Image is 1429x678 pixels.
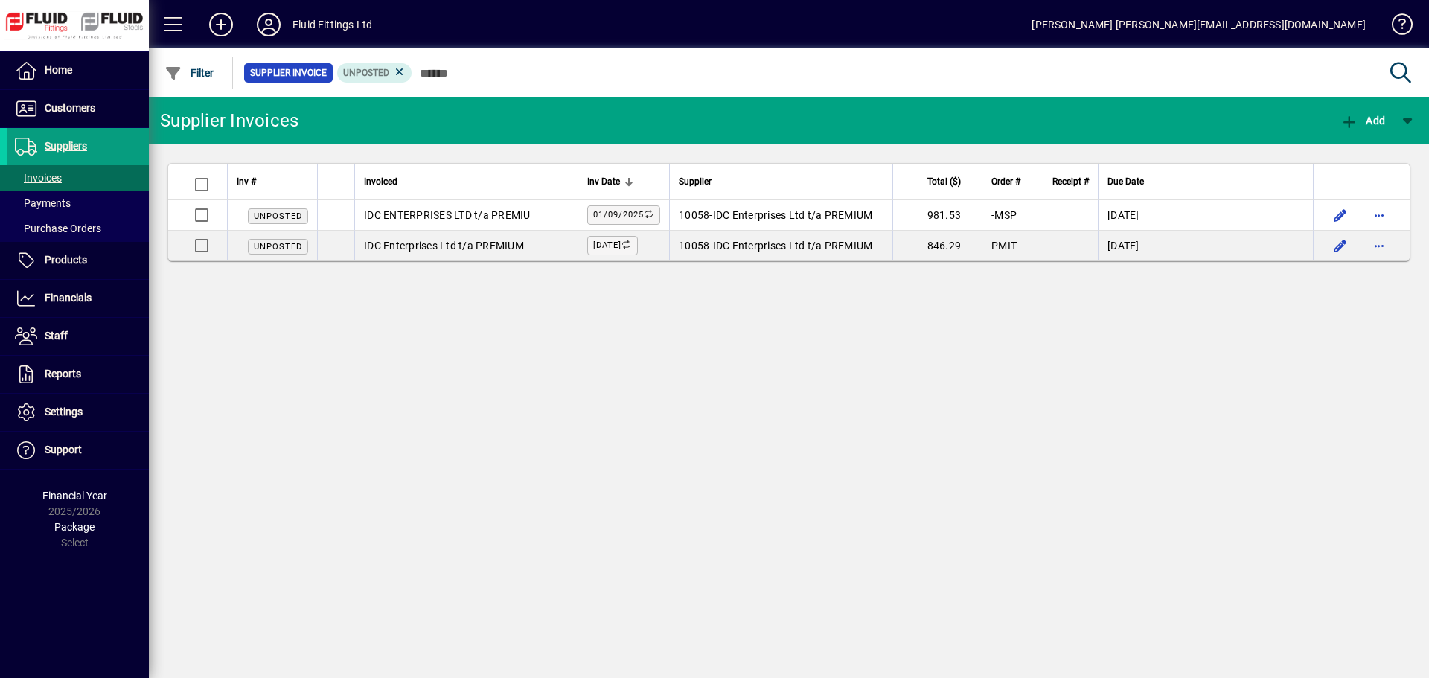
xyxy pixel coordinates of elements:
td: [DATE] [1098,231,1313,260]
div: Due Date [1107,173,1304,190]
div: [PERSON_NAME] [PERSON_NAME][EMAIL_ADDRESS][DOMAIN_NAME] [1032,13,1366,36]
span: Add [1340,115,1385,127]
span: 10058 [679,240,709,252]
button: Add [197,11,245,38]
span: 10058 [679,209,709,221]
div: Inv # [237,173,308,190]
label: 01/09/2025 [587,205,660,225]
a: Support [7,432,149,469]
mat-chip: Invoice Status: Unposted [337,63,412,83]
span: Inv # [237,173,256,190]
span: IDC Enterprises Ltd t/a PREMIUM [713,209,873,221]
span: Supplier Invoice [250,65,327,80]
a: Payments [7,191,149,216]
a: Knowledge Base [1381,3,1410,51]
a: Invoices [7,165,149,191]
a: Financials [7,280,149,317]
div: Supplier [679,173,883,190]
span: IDC Enterprises Ltd t/a PREMIUM [713,240,873,252]
button: Add [1337,107,1389,134]
span: Unposted [254,211,302,221]
span: Financial Year [42,490,107,502]
span: Products [45,254,87,266]
span: Receipt # [1052,173,1089,190]
span: Home [45,64,72,76]
span: Staff [45,330,68,342]
div: Inv Date [587,173,660,190]
button: Edit [1329,234,1352,258]
td: 846.29 [892,231,982,260]
span: Suppliers [45,140,87,152]
span: Customers [45,102,95,114]
span: Settings [45,406,83,418]
span: Package [54,521,95,533]
a: Purchase Orders [7,216,149,241]
span: Supplier [679,173,712,190]
span: IDC Enterprises Ltd t/a PREMIUM [364,240,524,252]
a: Settings [7,394,149,431]
span: Invoices [15,172,62,184]
td: [DATE] [1098,200,1313,231]
span: -MSP [991,209,1017,221]
button: Profile [245,11,292,38]
span: Order # [991,173,1020,190]
span: Reports [45,368,81,380]
span: Invoiced [364,173,397,190]
div: Invoiced [364,173,569,190]
span: Payments [15,197,71,209]
div: Total ($) [902,173,974,190]
label: [DATE] [587,236,638,255]
td: - [669,200,892,231]
button: More options [1367,234,1391,258]
button: Filter [161,60,218,86]
span: Financials [45,292,92,304]
td: 981.53 [892,200,982,231]
a: Reports [7,356,149,393]
td: - [669,231,892,260]
div: Order # [991,173,1034,190]
span: IDC ENTERPRISES LTD t/a PREMIU [364,209,531,221]
span: PMIT- [991,240,1018,252]
span: Inv Date [587,173,620,190]
span: Purchase Orders [15,223,101,234]
a: Products [7,242,149,279]
span: Unposted [254,242,302,252]
span: Total ($) [927,173,961,190]
button: More options [1367,203,1391,227]
span: Due Date [1107,173,1144,190]
a: Customers [7,90,149,127]
a: Staff [7,318,149,355]
div: Supplier Invoices [160,109,298,132]
button: Edit [1329,203,1352,227]
a: Home [7,52,149,89]
span: Support [45,444,82,455]
span: Unposted [343,68,389,78]
div: Fluid Fittings Ltd [292,13,372,36]
span: Filter [164,67,214,79]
